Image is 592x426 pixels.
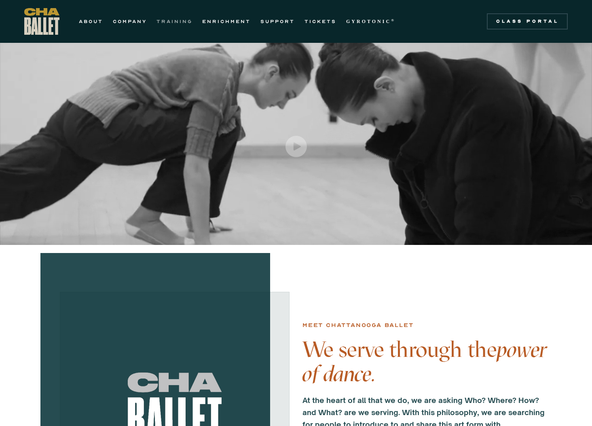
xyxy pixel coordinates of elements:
a: ABOUT [79,17,103,26]
a: Class Portal [487,13,568,30]
a: TRAINING [156,17,192,26]
a: home [24,8,59,35]
div: Class Portal [492,18,563,25]
a: TICKETS [304,17,336,26]
a: GYROTONIC® [346,17,395,26]
a: SUPPORT [260,17,295,26]
em: power of dance. [302,336,547,387]
strong: GYROTONIC [346,19,391,24]
a: COMPANY [113,17,147,26]
sup: ® [391,18,395,22]
div: Meet chattanooga ballet [302,321,413,330]
h4: We serve through the [302,337,552,386]
a: ENRICHMENT [202,17,251,26]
